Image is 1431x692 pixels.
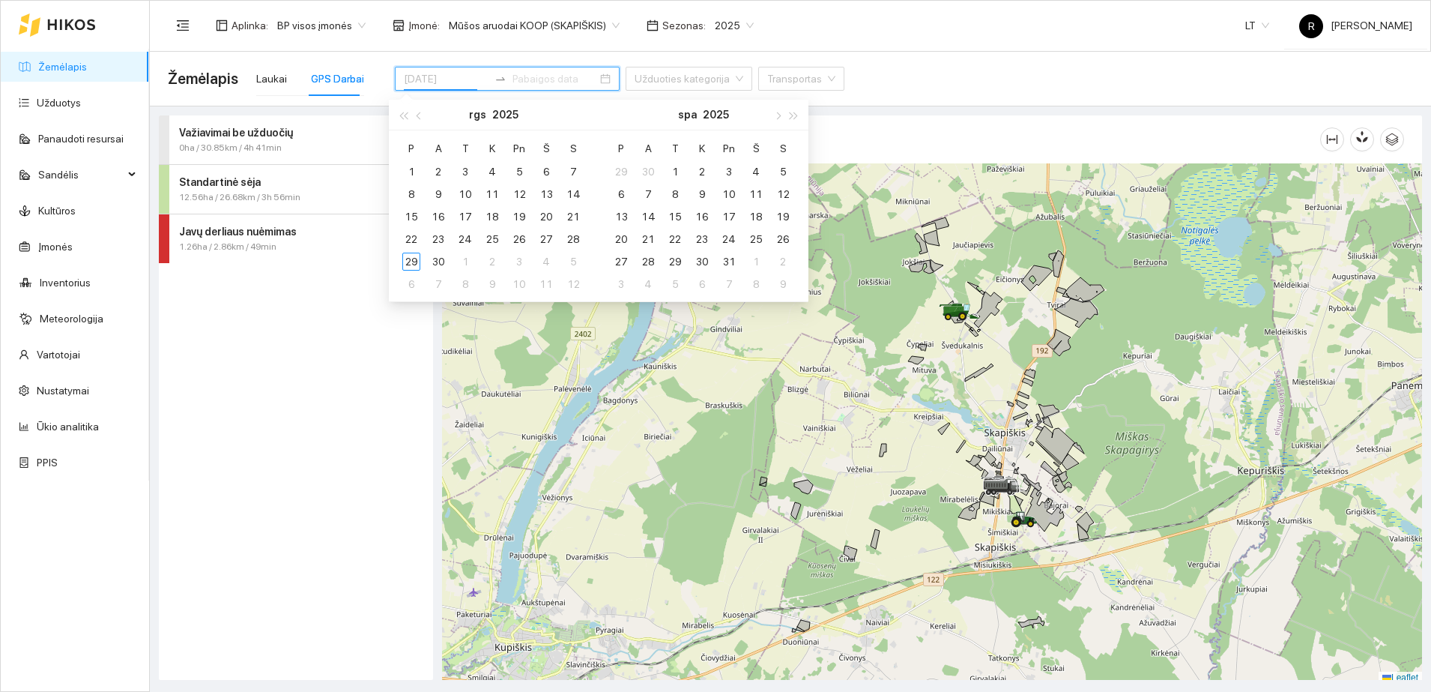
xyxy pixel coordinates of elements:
td: 2025-10-04 [533,250,560,273]
span: [PERSON_NAME] [1299,19,1412,31]
div: 26 [774,230,792,248]
div: 8 [402,185,420,203]
td: 2025-10-10 [506,273,533,295]
div: 21 [639,230,657,248]
td: 2025-09-16 [425,205,452,228]
span: to [494,73,506,85]
span: Mūšos aruodai KOOP (SKAPIŠKIS) [449,14,620,37]
div: GPS Darbai [311,70,364,87]
td: 2025-09-22 [398,228,425,250]
input: Pradžios data [404,70,488,87]
div: 26 [510,230,528,248]
div: 25 [483,230,501,248]
td: 2025-10-09 [689,183,715,205]
td: 2025-11-09 [769,273,796,295]
button: 2025 [703,100,729,130]
div: 2 [693,163,711,181]
td: 2025-11-02 [769,250,796,273]
span: calendar [647,19,659,31]
td: 2025-09-30 [425,250,452,273]
td: 2025-09-20 [533,205,560,228]
div: 7 [429,275,447,293]
div: 2 [774,253,792,271]
td: 2025-10-07 [635,183,662,205]
td: 2025-09-07 [560,160,587,183]
td: 2025-09-01 [398,160,425,183]
div: 22 [402,230,420,248]
td: 2025-11-04 [635,273,662,295]
td: 2025-09-27 [533,228,560,250]
div: 30 [693,253,711,271]
td: 2025-10-01 [452,250,479,273]
div: Standartinė sėja12.56ha / 26.68km / 3h 56mineye-invisible [159,165,433,214]
div: 11 [537,275,555,293]
div: 3 [612,275,630,293]
td: 2025-11-01 [742,250,769,273]
td: 2025-09-15 [398,205,425,228]
div: 1 [402,163,420,181]
th: T [662,136,689,160]
div: 24 [720,230,738,248]
td: 2025-10-06 [608,183,635,205]
span: Sandėlis [38,160,124,190]
span: 12.56ha / 26.68km / 3h 56min [179,190,300,205]
td: 2025-10-11 [533,273,560,295]
th: Š [742,136,769,160]
th: P [398,136,425,160]
td: 2025-09-21 [560,205,587,228]
div: 2 [429,163,447,181]
div: 8 [666,185,684,203]
div: 4 [483,163,501,181]
td: 2025-10-05 [560,250,587,273]
div: 11 [747,185,765,203]
td: 2025-10-12 [769,183,796,205]
th: A [425,136,452,160]
td: 2025-10-19 [769,205,796,228]
div: 20 [537,208,555,226]
div: 3 [720,163,738,181]
th: P [608,136,635,160]
span: column-width [1321,133,1343,145]
span: Aplinka : [232,17,268,34]
strong: Standartinė sėja [179,176,261,188]
td: 2025-11-03 [608,273,635,295]
div: Važiavimai be užduočių0ha / 30.85km / 4h 41mineye-invisible [159,115,433,164]
div: 19 [774,208,792,226]
div: 24 [456,230,474,248]
td: 2025-10-13 [608,205,635,228]
div: 2 [483,253,501,271]
div: 9 [693,185,711,203]
td: 2025-09-04 [479,160,506,183]
td: 2025-09-30 [635,160,662,183]
span: 0ha / 30.85km / 4h 41min [179,141,282,155]
div: Laukai [256,70,287,87]
div: 8 [456,275,474,293]
td: 2025-10-02 [689,160,715,183]
div: 9 [774,275,792,293]
td: 2025-10-08 [662,183,689,205]
button: rgs [469,100,486,130]
div: 6 [693,275,711,293]
td: 2025-09-02 [425,160,452,183]
td: 2025-10-16 [689,205,715,228]
div: 27 [537,230,555,248]
td: 2025-10-30 [689,250,715,273]
div: 4 [537,253,555,271]
td: 2025-11-08 [742,273,769,295]
div: 5 [510,163,528,181]
strong: Važiavimai be užduočių [179,127,293,139]
div: 12 [774,185,792,203]
td: 2025-10-11 [742,183,769,205]
td: 2025-09-05 [506,160,533,183]
div: 5 [666,275,684,293]
button: 2025 [492,100,518,130]
div: 1 [747,253,765,271]
span: Žemėlapis [168,67,238,91]
div: 4 [639,275,657,293]
div: 21 [564,208,582,226]
div: 28 [639,253,657,271]
div: 23 [693,230,711,248]
th: Š [533,136,560,160]
a: Kultūros [38,205,76,217]
div: 16 [693,208,711,226]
